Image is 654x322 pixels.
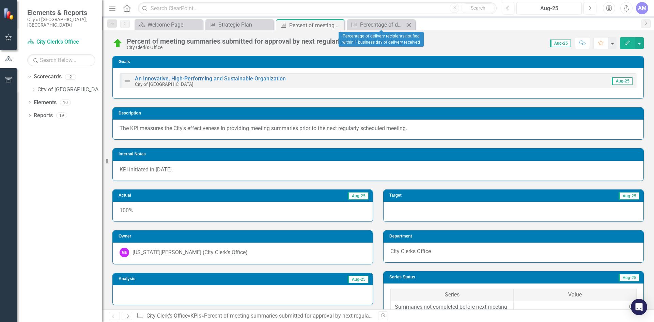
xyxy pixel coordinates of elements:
div: Aug-25 [519,4,579,13]
td: Summaries not completed before next meeting [391,301,514,313]
th: Value [514,289,637,301]
div: [US_STATE][PERSON_NAME] (City Clerk's Office) [133,249,248,257]
div: 0 [629,303,632,311]
span: Aug-25 [612,77,633,85]
h3: Department [389,234,640,239]
h3: Goals [119,60,640,64]
a: City of [GEOGRAPHIC_DATA] [37,86,102,94]
span: City Clerks Office [390,248,431,255]
a: Elements [34,99,57,107]
a: Scorecards [34,73,62,81]
div: Percentage of delivery recipients notified within 1 business day of delivery received [339,32,424,47]
div: GE [120,248,129,257]
input: Search ClearPoint... [138,2,497,14]
small: City of [GEOGRAPHIC_DATA], [GEOGRAPHIC_DATA] [27,17,95,28]
a: City Clerk's Office [27,38,95,46]
a: City Clerk's Office [146,312,188,319]
a: Welcome Page [136,20,201,29]
a: Reports [34,112,53,120]
span: 100% [120,207,133,214]
a: Percentage of delivery recipients notified within 1 business day of delivery received [349,20,405,29]
div: City Clerk's Office [127,45,402,50]
th: Series [391,289,514,301]
div: Percentage of delivery recipients notified within 1 business day of delivery received [360,20,405,29]
h3: Analysis [119,277,229,281]
span: Aug-25 [550,40,571,47]
div: Percent of meeting summaries submitted for approval by next regularly scheduled meeting [127,37,402,45]
input: Search Below... [27,54,95,66]
h3: Series Status [389,275,527,279]
span: Elements & Reports [27,9,95,17]
h3: Owner [119,234,369,239]
div: 10 [60,100,71,106]
img: On Target [112,38,123,49]
div: Percent of meeting summaries submitted for approval by next regularly scheduled meeting [204,312,421,319]
span: Aug-25 [619,274,639,281]
img: Not Defined [123,77,131,85]
div: » » [137,312,373,320]
h3: Actual [119,193,211,198]
a: Strategic Plan [207,20,272,29]
button: AM [636,2,648,14]
div: 19 [56,113,67,119]
img: ClearPoint Strategy [3,8,15,20]
h3: Internal Notes [119,152,640,156]
span: Aug-25 [348,192,369,200]
div: 2 [65,74,76,80]
a: KPIs [190,312,201,319]
span: Aug-25 [348,276,369,283]
span: Search [471,5,485,11]
div: Percent of meeting summaries submitted for approval by next regularly scheduled meeting [289,21,343,30]
a: An Innovative, High-Performing and Sustainable Organization [135,75,286,82]
div: Open Intercom Messenger [631,299,647,315]
span: Aug-25 [619,192,639,200]
button: Aug-25 [516,2,582,14]
button: Search [461,3,495,13]
h3: Target [389,193,480,198]
h3: Description [119,111,640,116]
div: Strategic Plan [218,20,272,29]
small: City of [GEOGRAPHIC_DATA] [135,81,193,87]
div: Welcome Page [147,20,201,29]
p: KPI initiated in [DATE]. [120,166,637,174]
span: The KPI measures the City's effectiveness in providing meeting summaries prior to the next regula... [120,125,407,132]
